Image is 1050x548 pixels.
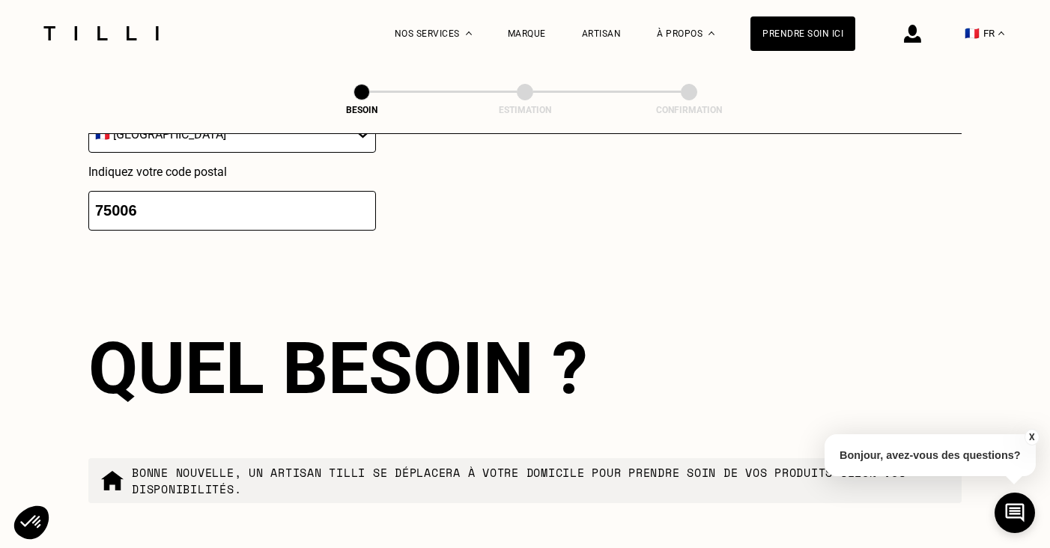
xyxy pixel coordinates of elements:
img: menu déroulant [998,31,1004,35]
span: 🇫🇷 [965,26,980,40]
div: Besoin [287,105,437,115]
div: Quel besoin ? [88,326,962,410]
img: commande à domicile [100,469,124,493]
button: X [1024,429,1039,445]
div: Estimation [450,105,600,115]
a: Artisan [582,28,622,39]
img: Menu déroulant [466,31,472,35]
img: Logo du service de couturière Tilli [38,26,164,40]
div: Confirmation [614,105,764,115]
p: Indiquez votre code postal [88,165,376,179]
a: Marque [508,28,546,39]
p: Bonne nouvelle, un artisan tilli se déplacera à votre domicile pour prendre soin de vos produits ... [132,464,950,497]
img: Menu déroulant à propos [708,31,714,35]
input: 75001 or 69008 [88,191,376,231]
a: Prendre soin ici [750,16,855,51]
p: Bonjour, avez-vous des questions? [825,434,1036,476]
img: icône connexion [904,25,921,43]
